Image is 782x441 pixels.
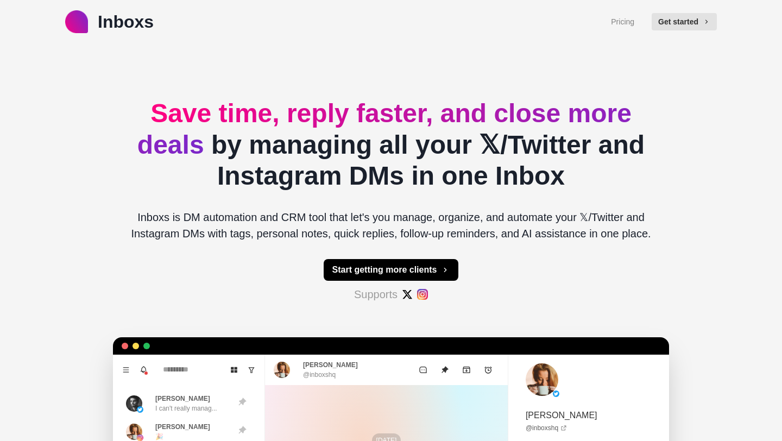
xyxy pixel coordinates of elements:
[122,209,660,242] p: Inboxs is DM automation and CRM tool that let's you manage, organize, and automate your 𝕏/Twitter...
[243,361,260,379] button: Show unread conversations
[324,259,459,281] button: Start getting more clients
[526,409,597,422] p: [PERSON_NAME]
[98,9,154,35] p: Inboxs
[225,361,243,379] button: Board View
[456,359,477,381] button: Archive
[155,404,217,413] p: I can't really manag...
[553,390,559,397] img: picture
[303,360,358,370] p: [PERSON_NAME]
[412,359,434,381] button: Mark as unread
[611,16,634,28] a: Pricing
[402,289,413,300] img: #
[354,286,398,303] p: Supports
[155,394,210,404] p: [PERSON_NAME]
[526,363,558,396] img: picture
[126,424,142,440] img: picture
[122,98,660,192] h2: by managing all your 𝕏/Twitter and Instagram DMs in one Inbox
[65,10,88,33] img: logo
[137,99,632,159] span: Save time, reply faster, and close more deals
[652,13,717,30] button: Get started
[417,289,428,300] img: #
[117,361,135,379] button: Menu
[274,362,290,378] img: picture
[303,370,336,380] p: @inboxshq
[477,359,499,381] button: Add reminder
[155,422,210,432] p: [PERSON_NAME]
[126,395,142,412] img: picture
[137,434,143,441] img: picture
[526,423,567,433] a: @inboxshq
[135,361,152,379] button: Notifications
[65,9,154,35] a: logoInboxs
[137,406,143,413] img: picture
[434,359,456,381] button: Unpin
